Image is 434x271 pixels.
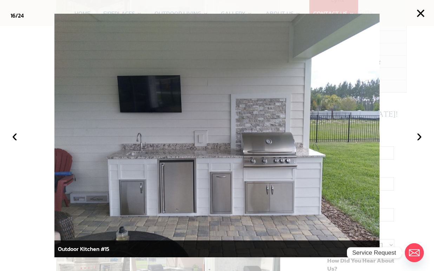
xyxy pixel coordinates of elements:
div: / [11,11,24,21]
button: › [412,128,427,143]
span: 16 [11,11,15,20]
span: 24 [18,11,24,20]
button: × [413,6,428,21]
button: ‹ [7,128,22,143]
img: outdoorkitchen12.jpg [54,14,379,258]
div: Outdoor Kitchen #15 [54,240,379,258]
a: Email [405,243,424,262]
